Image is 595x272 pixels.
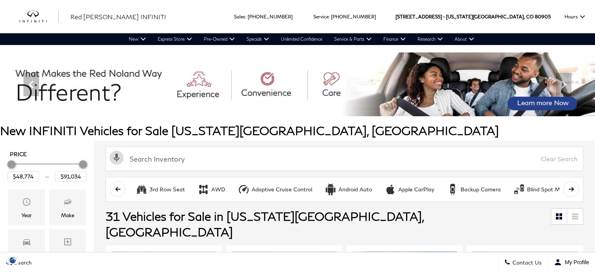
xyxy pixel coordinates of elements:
div: Model [19,251,34,259]
button: Backup CameraBackup Camera [442,181,505,198]
div: 3rd Row Seat [136,184,147,195]
span: Model [22,235,31,251]
button: Open user profile menu [548,252,595,272]
button: Blind Spot MonitorBlind Spot Monitor [509,181,579,198]
a: About [449,33,480,45]
div: MakeMake [49,189,86,225]
img: INFINITI [20,11,59,23]
span: Go to slide 6 [310,102,318,110]
span: Search [12,259,32,266]
div: YearYear [8,189,45,225]
button: 3rd Row Seat3rd Row Seat [131,181,189,198]
button: scroll right [563,181,579,197]
div: Adaptive Cruise Control [252,186,312,193]
input: Minimum [7,171,39,182]
span: Service [313,14,329,20]
span: My Profile [562,259,589,265]
div: Year [22,211,32,220]
a: New [123,33,152,45]
span: Go to slide 8 [332,102,340,110]
div: Blind Spot Monitor [513,184,525,195]
div: ModelModel [8,229,45,265]
a: Service & Parts [328,33,377,45]
a: Specials [241,33,275,45]
div: Previous [23,73,39,96]
span: Year [22,195,31,211]
span: Contact Us [511,259,542,266]
div: Backup Camera [447,184,458,195]
div: Adaptive Cruise Control [238,184,250,195]
a: Unlimited Confidence [275,33,328,45]
input: Maximum [55,171,86,182]
div: AWD [198,184,209,195]
div: Maximum Price [79,160,87,168]
div: TrimTrim [49,229,86,265]
a: [PHONE_NUMBER] [331,14,376,20]
button: Adaptive Cruise ControlAdaptive Cruise Control [234,181,316,198]
div: Blind Spot Monitor [527,186,575,193]
span: Sales [234,14,245,20]
div: 3rd Row Seat [149,186,185,193]
a: infiniti [20,11,59,23]
button: Android AutoAndroid Auto [320,181,376,198]
nav: Main Navigation [123,33,480,45]
span: Make [63,195,72,211]
span: Go to slide 1 [255,102,263,110]
div: Minimum Price [7,160,15,168]
span: : [245,14,246,20]
div: Backup Camera [460,186,501,193]
button: AWDAWD [193,181,230,198]
span: : [329,14,330,20]
span: Trim [63,235,72,251]
h5: Price [10,151,84,158]
section: Click to Open Cookie Consent Modal [4,256,22,264]
span: Go to slide 5 [299,102,307,110]
a: [STREET_ADDRESS] • [US_STATE][GEOGRAPHIC_DATA], CO 80905 [395,14,551,20]
div: AWD [211,186,225,193]
input: Search Inventory [106,147,583,171]
div: Android Auto [338,186,372,193]
span: Go to slide 3 [277,102,285,110]
div: Next [556,73,572,96]
span: 31 Vehicles for Sale in [US_STATE][GEOGRAPHIC_DATA], [GEOGRAPHIC_DATA] [106,209,424,239]
a: Express Store [152,33,198,45]
span: Go to slide 2 [266,102,274,110]
img: Opt-Out Icon [4,256,22,264]
span: Go to slide 4 [288,102,296,110]
a: [PHONE_NUMBER] [248,14,293,20]
div: Android Auto [325,184,336,195]
button: scroll left [110,181,126,197]
button: Apple CarPlayApple CarPlay [380,181,439,198]
a: Red [PERSON_NAME] INFINITI [70,12,166,22]
div: Make [61,211,74,220]
a: Finance [377,33,412,45]
div: Price [7,158,86,182]
span: Go to slide 7 [321,102,329,110]
div: Trim [63,251,73,259]
div: Apple CarPlay [398,186,434,193]
a: Research [412,33,449,45]
a: Pre-Owned [198,33,241,45]
span: Red [PERSON_NAME] INFINITI [70,13,166,20]
div: Apple CarPlay [385,184,396,195]
svg: Click to toggle on voice search [110,151,124,165]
